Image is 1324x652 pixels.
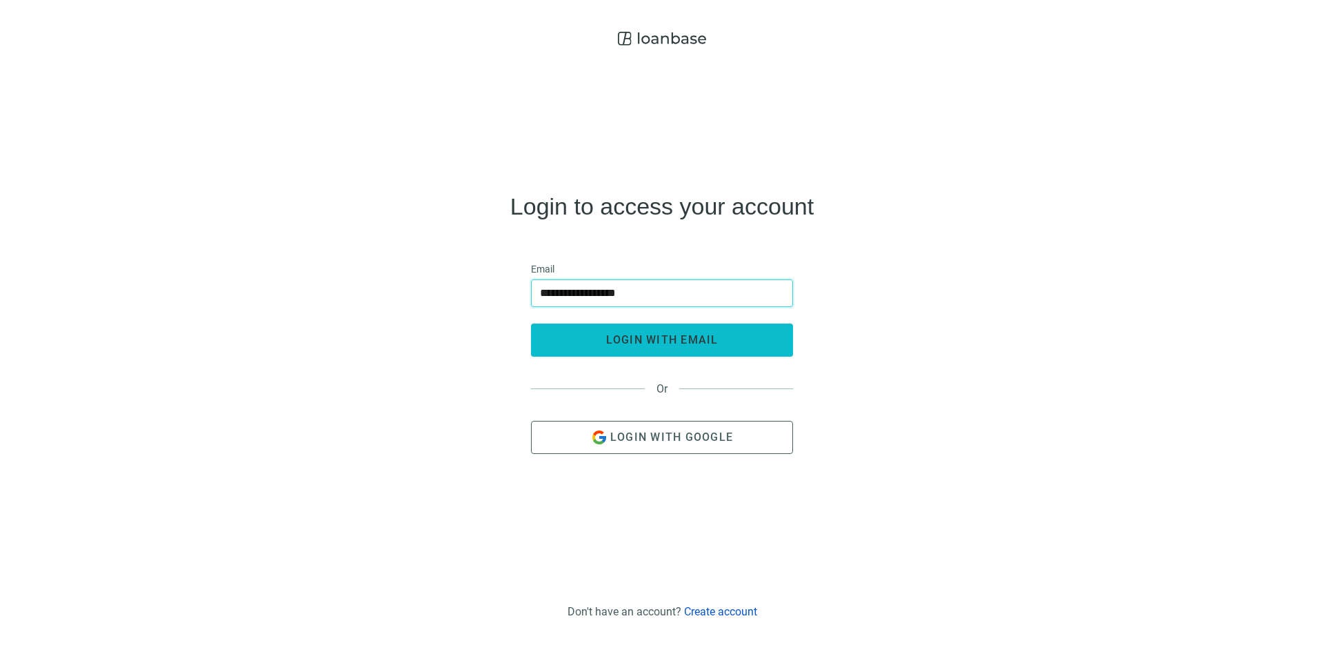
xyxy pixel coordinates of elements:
button: login with email [531,324,793,357]
span: Or [645,382,679,395]
span: Login with Google [610,431,733,444]
div: Don't have an account? [568,605,757,618]
span: Email [531,261,554,277]
h4: Login to access your account [510,195,814,217]
span: login with email [606,333,719,346]
button: Login with Google [531,421,793,454]
a: Create account [684,605,757,618]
